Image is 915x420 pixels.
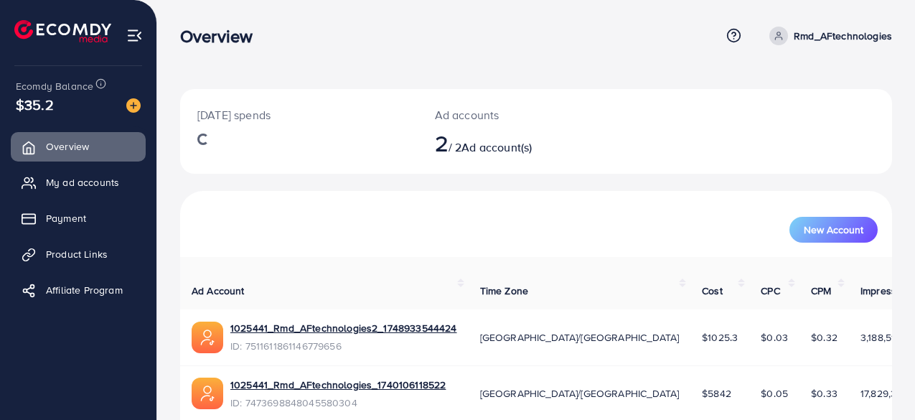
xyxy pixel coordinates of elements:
[16,79,93,93] span: Ecomdy Balance
[764,27,892,45] a: Rmd_AFtechnologies
[192,284,245,298] span: Ad Account
[11,132,146,161] a: Overview
[16,94,54,115] span: $35.2
[804,225,863,235] span: New Account
[192,322,223,353] img: ic-ads-acc.e4c84228.svg
[14,20,111,42] img: logo
[46,283,123,297] span: Affiliate Program
[860,386,906,401] span: 17,829,317
[702,386,731,401] span: $5842
[180,26,264,47] h3: Overview
[811,386,837,401] span: $0.33
[702,284,723,298] span: Cost
[860,330,901,345] span: 3,188,513
[789,217,878,243] button: New Account
[761,386,788,401] span: $0.05
[230,321,457,335] a: 1025441_Rmd_AFtechnologies2_1748933544424
[230,378,446,392] a: 1025441_Rmd_AFtechnologies_1740106118522
[197,106,400,123] p: [DATE] spends
[11,276,146,304] a: Affiliate Program
[794,27,892,45] p: Rmd_AFtechnologies
[480,284,528,298] span: Time Zone
[192,378,223,409] img: ic-ads-acc.e4c84228.svg
[811,330,837,345] span: $0.32
[461,139,532,155] span: Ad account(s)
[761,284,779,298] span: CPC
[702,330,738,345] span: $1025.3
[126,98,141,113] img: image
[46,139,89,154] span: Overview
[435,106,578,123] p: Ad accounts
[811,284,831,298] span: CPM
[761,330,788,345] span: $0.03
[11,168,146,197] a: My ad accounts
[480,330,680,345] span: [GEOGRAPHIC_DATA]/[GEOGRAPHIC_DATA]
[435,129,578,157] h2: / 2
[435,126,449,159] span: 2
[46,247,108,261] span: Product Links
[230,396,446,410] span: ID: 7473698848045580304
[126,27,143,44] img: menu
[480,386,680,401] span: [GEOGRAPHIC_DATA]/[GEOGRAPHIC_DATA]
[11,240,146,269] a: Product Links
[46,211,86,225] span: Payment
[46,175,119,190] span: My ad accounts
[230,339,457,353] span: ID: 7511611861146779656
[860,284,911,298] span: Impression
[11,204,146,233] a: Payment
